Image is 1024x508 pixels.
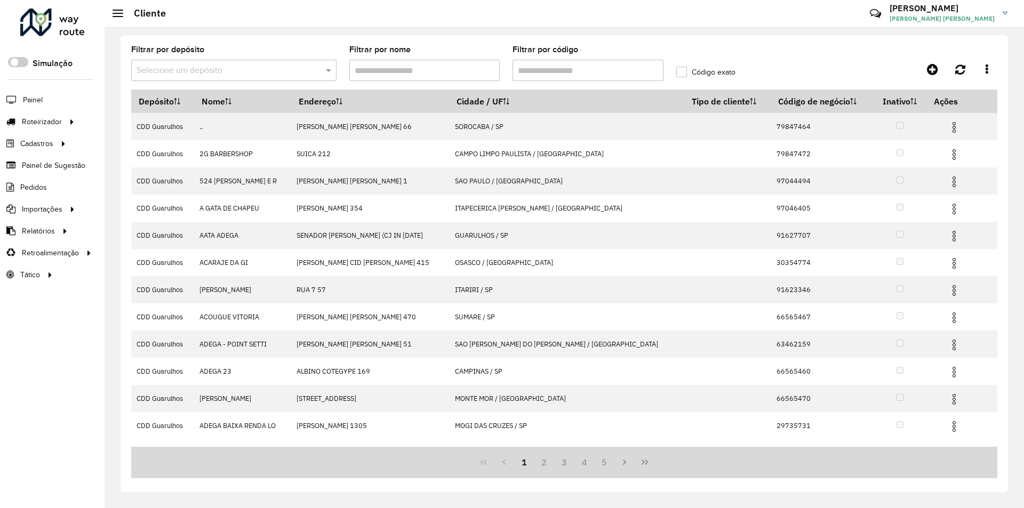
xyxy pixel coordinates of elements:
[614,452,635,472] button: Next Page
[23,94,43,106] span: Painel
[291,303,449,330] td: [PERSON_NAME] [PERSON_NAME] 470
[771,412,873,439] td: 29735731
[449,330,684,358] td: SAO [PERSON_NAME] DO [PERSON_NAME] / [GEOGRAPHIC_DATA]
[771,90,873,113] th: Código de negócio
[131,412,194,439] td: CDD Guarulhos
[595,452,615,472] button: 5
[349,43,411,56] label: Filtrar por nome
[771,303,873,330] td: 66565467
[194,113,291,140] td: ..
[873,90,926,113] th: Inativo
[131,249,194,276] td: CDD Guarulhos
[291,90,449,113] th: Endereço
[890,3,995,13] h3: [PERSON_NAME]
[131,222,194,249] td: CDD Guarulhos
[449,222,684,249] td: GUARULHOS / SP
[194,140,291,167] td: 2G BARBERSHOP
[771,195,873,222] td: 97046405
[194,330,291,358] td: ADEGA - POINT SETTI
[449,195,684,222] td: ITAPECERICA [PERSON_NAME] / [GEOGRAPHIC_DATA]
[131,90,194,113] th: Depósito
[131,43,204,56] label: Filtrar por depósito
[449,276,684,303] td: ITARIRI / SP
[291,276,449,303] td: RUA 7 57
[864,2,887,25] a: Contato Rápido
[291,330,449,358] td: [PERSON_NAME] [PERSON_NAME] 51
[194,90,291,113] th: Nome
[291,167,449,195] td: [PERSON_NAME] [PERSON_NAME] 1
[33,57,73,70] label: Simulação
[449,385,684,412] td: MONTE MOR / [GEOGRAPHIC_DATA]
[449,358,684,385] td: CAMPINAS / SP
[194,222,291,249] td: AATA ADEGA
[291,140,449,167] td: SUICA 212
[449,249,684,276] td: OSASCO / [GEOGRAPHIC_DATA]
[771,140,873,167] td: 79847472
[771,358,873,385] td: 66565460
[131,385,194,412] td: CDD Guarulhos
[22,225,55,237] span: Relatórios
[20,269,40,280] span: Tático
[194,167,291,195] td: 524 [PERSON_NAME] E R
[22,116,62,127] span: Roteirizador
[554,452,574,472] button: 3
[194,195,291,222] td: A GATA DE CHAPEU
[771,276,873,303] td: 91623346
[771,222,873,249] td: 91627707
[131,358,194,385] td: CDD Guarulhos
[131,330,194,358] td: CDD Guarulhos
[771,113,873,140] td: 79847464
[890,14,995,23] span: [PERSON_NAME] [PERSON_NAME]
[449,90,684,113] th: Cidade / UF
[131,140,194,167] td: CDD Guarulhos
[771,167,873,195] td: 97044494
[131,195,194,222] td: CDD Guarulhos
[514,452,534,472] button: 1
[131,276,194,303] td: CDD Guarulhos
[513,43,578,56] label: Filtrar por código
[291,385,449,412] td: [STREET_ADDRESS]
[676,67,735,78] label: Código exato
[291,222,449,249] td: SENADOR [PERSON_NAME] (CJ IN [DATE]
[291,412,449,439] td: [PERSON_NAME] 1305
[771,249,873,276] td: 30354774
[291,113,449,140] td: [PERSON_NAME] [PERSON_NAME] 66
[449,140,684,167] td: CAMPO LIMPO PAULISTA / [GEOGRAPHIC_DATA]
[449,167,684,195] td: SAO PAULO / [GEOGRAPHIC_DATA]
[194,412,291,439] td: ADEGA BAIXA RENDA LO
[574,452,595,472] button: 4
[449,303,684,330] td: SUMARE / SP
[194,303,291,330] td: ACOUGUE VITORIA
[771,330,873,358] td: 63462159
[291,195,449,222] td: [PERSON_NAME] 354
[22,247,79,259] span: Retroalimentação
[22,160,85,171] span: Painel de Sugestão
[449,412,684,439] td: MOGI DAS CRUZES / SP
[123,7,166,19] h2: Cliente
[771,385,873,412] td: 66565470
[131,303,194,330] td: CDD Guarulhos
[194,276,291,303] td: [PERSON_NAME]
[684,90,771,113] th: Tipo de cliente
[291,358,449,385] td: ALBINO COTEGYPE 169
[194,358,291,385] td: ADEGA 23
[194,385,291,412] td: [PERSON_NAME]
[742,3,854,32] div: Críticas? Dúvidas? Elogios? Sugestões? Entre em contato conosco!
[635,452,655,472] button: Last Page
[131,113,194,140] td: CDD Guarulhos
[449,113,684,140] td: SOROCABA / SP
[131,167,194,195] td: CDD Guarulhos
[291,249,449,276] td: [PERSON_NAME] CID [PERSON_NAME] 415
[926,90,990,112] th: Ações
[22,204,62,215] span: Importações
[194,249,291,276] td: ACARAJE DA GI
[20,182,47,193] span: Pedidos
[20,138,53,149] span: Cadastros
[534,452,554,472] button: 2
